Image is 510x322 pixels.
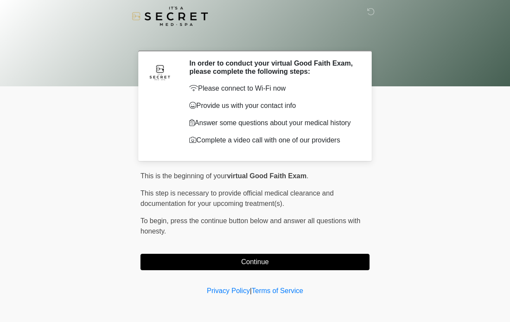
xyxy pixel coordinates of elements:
[189,135,357,145] p: Complete a video call with one of our providers
[227,172,306,180] strong: virtual Good Faith Exam
[189,83,357,94] p: Please connect to Wi-Fi now
[189,101,357,111] p: Provide us with your contact info
[207,287,250,294] a: Privacy Policy
[140,217,360,235] span: press the continue button below and answer all questions with honesty.
[140,189,334,207] span: This step is necessary to provide official medical clearance and documentation for your upcoming ...
[140,254,370,270] button: Continue
[134,31,376,47] h1: ‎ ‎
[140,172,227,180] span: This is the beginning of your
[147,59,173,85] img: Agent Avatar
[140,217,170,224] span: To begin,
[250,287,252,294] a: |
[189,59,357,76] h2: In order to conduct your virtual Good Faith Exam, please complete the following steps:
[252,287,303,294] a: Terms of Service
[306,172,308,180] span: .
[132,6,208,26] img: It's A Secret Med Spa Logo
[189,118,357,128] p: Answer some questions about your medical history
